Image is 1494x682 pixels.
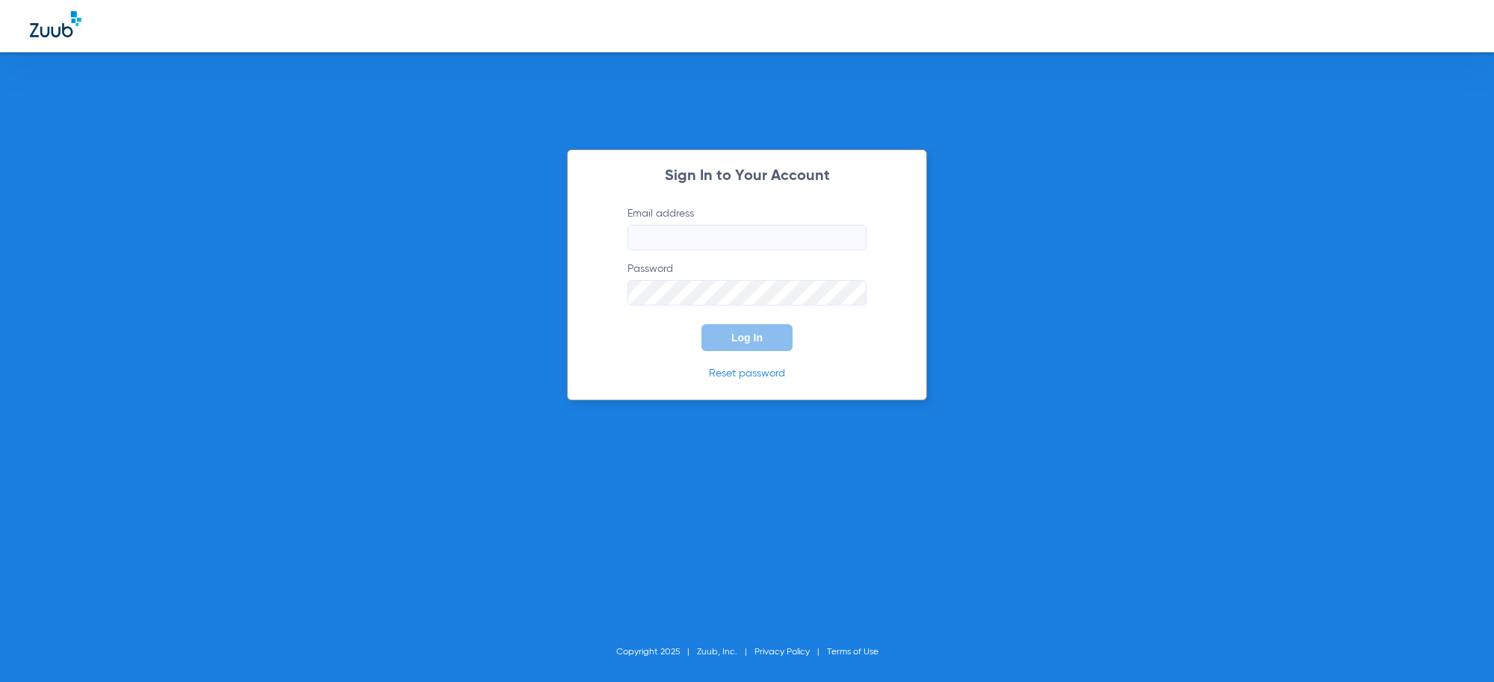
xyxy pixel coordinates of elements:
span: Log In [731,332,763,344]
h2: Sign In to Your Account [605,169,889,184]
label: Email address [627,206,867,250]
a: Reset password [709,368,785,379]
a: Terms of Use [827,648,878,657]
button: Log In [701,324,793,351]
a: Privacy Policy [754,648,810,657]
input: Password [627,280,867,306]
li: Zuub, Inc. [697,645,754,660]
li: Copyright 2025 [616,645,697,660]
label: Password [627,261,867,306]
input: Email address [627,225,867,250]
img: Zuub Logo [30,11,81,37]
